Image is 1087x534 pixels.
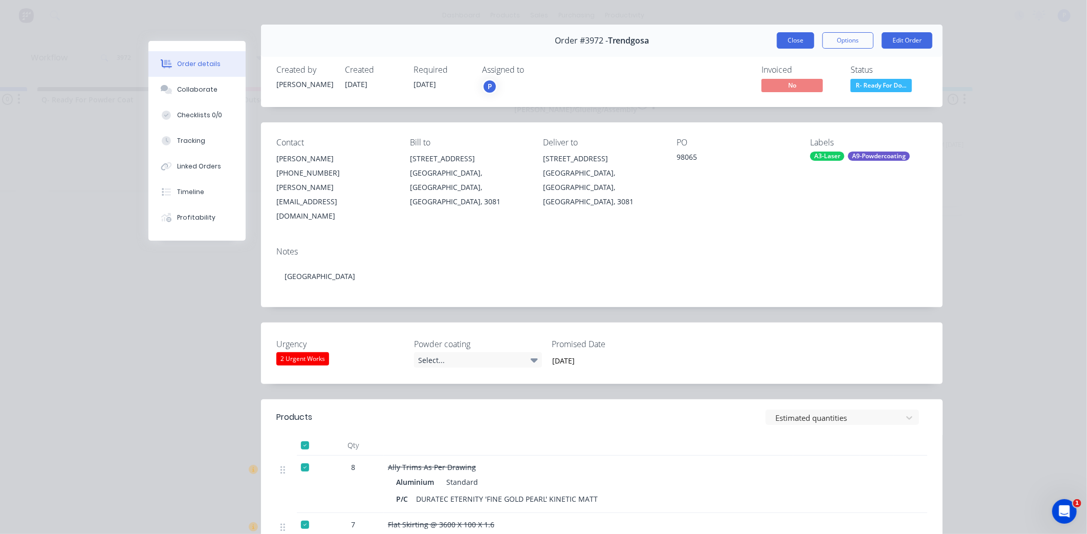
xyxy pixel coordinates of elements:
div: Select... [414,352,542,368]
div: Tracking [177,136,205,145]
div: Bill to [410,138,527,147]
div: 98065 [677,152,794,166]
div: [GEOGRAPHIC_DATA], [GEOGRAPHIC_DATA], [GEOGRAPHIC_DATA], 3081 [543,166,661,209]
div: Checklists 0/0 [177,111,222,120]
span: R- Ready For Do... [851,79,912,92]
div: [STREET_ADDRESS][GEOGRAPHIC_DATA], [GEOGRAPHIC_DATA], [GEOGRAPHIC_DATA], 3081 [543,152,661,209]
div: Timeline [177,187,204,197]
span: 8 [351,462,355,473]
div: [PHONE_NUMBER] [276,166,394,180]
div: [PERSON_NAME] [276,152,394,166]
div: DURATEC ETERNITY 'FINE GOLD PEARL' KINETIC MATT [412,492,602,506]
span: Order #3972 - [555,36,608,46]
div: Standard [442,475,478,489]
div: Invoiced [762,65,838,75]
div: Collaborate [177,85,218,94]
div: Order details [177,59,221,69]
button: Timeline [148,179,246,205]
div: [STREET_ADDRESS][GEOGRAPHIC_DATA], [GEOGRAPHIC_DATA], [GEOGRAPHIC_DATA], 3081 [410,152,527,209]
div: A3-Laser [810,152,844,161]
div: 2 Urgent Works [276,352,329,366]
div: [PERSON_NAME][PHONE_NUMBER][PERSON_NAME][EMAIL_ADDRESS][DOMAIN_NAME] [276,152,394,223]
div: A9-Powdercoating [848,152,910,161]
div: [PERSON_NAME][EMAIL_ADDRESS][DOMAIN_NAME] [276,180,394,223]
div: Required [414,65,470,75]
button: Collaborate [148,77,246,102]
div: P/C [396,492,412,506]
label: Powder coating [414,338,542,350]
div: Created [345,65,401,75]
div: Linked Orders [177,162,221,171]
div: [PERSON_NAME] [276,79,333,90]
span: Trendgosa [608,36,649,46]
div: [GEOGRAPHIC_DATA] [276,261,927,292]
iframe: Intercom live chat [1052,499,1077,524]
div: [STREET_ADDRESS] [410,152,527,166]
button: Checklists 0/0 [148,102,246,128]
div: Deliver to [543,138,661,147]
div: Qty [322,435,384,456]
label: Promised Date [552,338,680,350]
span: Ally Trims As Per Drawing [388,462,476,472]
div: Assigned to [482,65,584,75]
div: Aluminium [396,475,438,489]
input: Enter date [545,353,672,368]
div: Created by [276,65,333,75]
button: Tracking [148,128,246,154]
button: Options [822,32,874,49]
span: [DATE] [414,79,436,89]
div: PO [677,138,794,147]
button: Profitability [148,205,246,230]
span: [DATE] [345,79,367,89]
div: Contact [276,138,394,147]
div: [GEOGRAPHIC_DATA], [GEOGRAPHIC_DATA], [GEOGRAPHIC_DATA], 3081 [410,166,527,209]
div: [STREET_ADDRESS] [543,152,661,166]
label: Urgency [276,338,404,350]
div: Products [276,411,312,423]
div: Status [851,65,927,75]
button: R- Ready For Do... [851,79,912,94]
button: Edit Order [882,32,932,49]
span: 7 [351,519,355,530]
button: Linked Orders [148,154,246,179]
button: Close [777,32,814,49]
button: P [482,79,497,94]
span: Flat Skirting @ 3600 X 100 X 1.6 [388,520,494,529]
div: Labels [810,138,927,147]
div: Notes [276,247,927,257]
span: 1 [1073,499,1081,507]
div: Profitability [177,213,215,222]
button: Order details [148,51,246,77]
span: No [762,79,823,92]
